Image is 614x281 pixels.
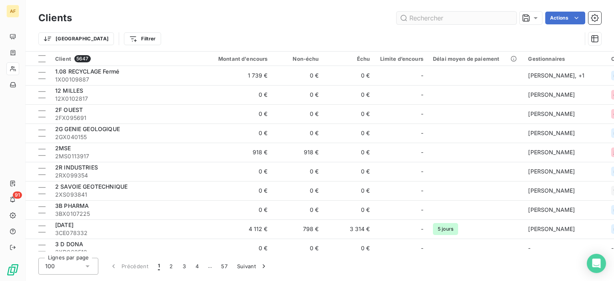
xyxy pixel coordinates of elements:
span: - [611,245,614,251]
span: - [421,72,423,80]
button: 57 [216,258,232,275]
td: 0 € [324,104,375,124]
button: 3 [178,258,191,275]
div: [PERSON_NAME] , + 1 [528,72,602,80]
span: 12 MILLES [55,87,83,94]
span: 2 SAVOIE GEOTECHNIQUE [55,183,128,190]
td: 0 € [204,85,273,104]
input: Rechercher [397,12,516,24]
td: 1 739 € [204,66,273,85]
div: Échu [329,56,370,62]
span: 3BX0107225 [55,210,199,218]
img: Logo LeanPay [6,263,19,276]
span: 12X0102817 [55,95,199,103]
td: 0 € [324,85,375,104]
span: [PERSON_NAME] [528,91,575,98]
td: 798 € [273,219,324,239]
span: 2RX099354 [55,171,199,179]
span: - [421,167,423,175]
td: 0 € [273,104,324,124]
span: 3 D DONA [55,241,83,247]
button: 4 [191,258,203,275]
td: 0 € [204,162,273,181]
td: 0 € [273,162,324,181]
span: 2MS0113917 [55,152,199,160]
span: [PERSON_NAME] [528,225,575,232]
span: [PERSON_NAME] [528,149,575,155]
span: - [421,148,423,156]
span: … [203,260,216,273]
span: - [421,244,423,252]
td: 4 112 € [204,219,273,239]
td: 0 € [273,85,324,104]
span: [PERSON_NAME] [528,168,575,175]
span: 2GX040155 [55,133,199,141]
span: 1 [158,262,160,270]
span: - [421,91,423,99]
td: 0 € [324,124,375,143]
span: 1X00109887 [55,76,199,84]
td: 0 € [324,200,375,219]
button: Précédent [105,258,153,275]
span: [PERSON_NAME] [528,206,575,213]
button: [GEOGRAPHIC_DATA] [38,32,114,45]
td: 0 € [324,66,375,85]
span: 3B PHARMA [55,202,89,209]
td: 0 € [204,104,273,124]
span: - [421,129,423,137]
td: 0 € [273,181,324,200]
td: 0 € [273,66,324,85]
td: 0 € [273,200,324,219]
button: Actions [545,12,585,24]
span: 100 [45,262,55,270]
td: 0 € [204,200,273,219]
span: - [421,110,423,118]
td: 0 € [324,239,375,258]
div: Open Intercom Messenger [587,254,606,273]
div: Délai moyen de paiement [433,56,518,62]
span: Client [55,56,71,62]
span: 3XD062512 [55,248,199,256]
div: Gestionnaires [528,56,602,62]
td: 0 € [324,143,375,162]
span: 91 [13,191,22,199]
div: AF [6,5,19,18]
span: [PERSON_NAME] [528,130,575,136]
td: 0 € [273,124,324,143]
td: 0 € [273,239,324,258]
span: - [421,206,423,214]
span: 2MSE [55,145,71,151]
span: 2F OUEST [55,106,83,113]
span: 5 jours [433,223,458,235]
td: 0 € [204,239,273,258]
div: Non-échu [277,56,319,62]
td: 0 € [204,181,273,200]
span: - [528,245,530,251]
span: 5647 [74,55,91,62]
td: 918 € [273,143,324,162]
span: 3CE078332 [55,229,199,237]
span: - [421,187,423,195]
span: 2R INDUSTRIES [55,164,98,171]
button: Filtrer [124,32,161,45]
span: - [421,225,423,233]
span: 2FX095691 [55,114,199,122]
span: [PERSON_NAME] [528,110,575,117]
div: Montant d'encours [209,56,268,62]
td: 0 € [324,181,375,200]
h3: Clients [38,11,72,25]
span: [PERSON_NAME] [528,187,575,194]
button: 1 [153,258,165,275]
button: Suivant [232,258,273,275]
span: [DATE] [55,221,74,228]
td: 0 € [324,162,375,181]
td: 0 € [204,124,273,143]
span: 2XS093841 [55,191,199,199]
td: 918 € [204,143,273,162]
span: 2G GENIE GEOLOGIQUE [55,126,120,132]
div: Limite d’encours [380,56,423,62]
td: 3 314 € [324,219,375,239]
span: 1.08 RECYCLAGE Fermé [55,68,119,75]
button: 2 [165,258,177,275]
